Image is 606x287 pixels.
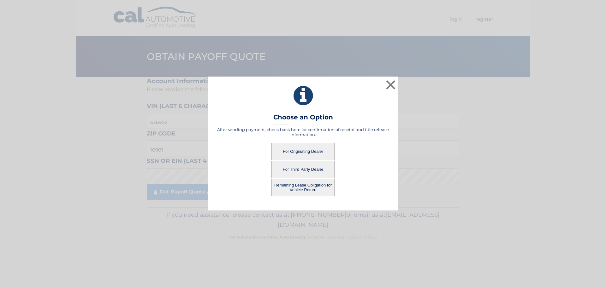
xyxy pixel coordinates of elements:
h3: Choose an Option [273,113,333,124]
button: For Third Party Dealer [271,161,335,178]
button: Remaining Lease Obligation for Vehicle Return [271,179,335,196]
h5: After sending payment, check back here for confirmation of receipt and title release information. [216,127,390,137]
button: For Originating Dealer [271,143,335,160]
button: × [384,78,397,91]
